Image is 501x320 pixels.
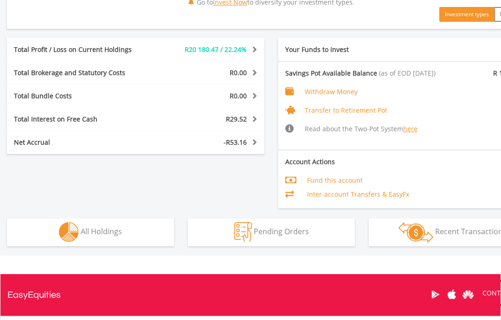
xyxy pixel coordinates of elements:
[7,138,157,147] div: Net Accrual
[443,280,460,309] a: Apple
[81,226,122,237] span: All Holdings
[278,45,407,54] div: Your Funds to Invest
[226,115,247,123] span: R29.52
[305,87,358,96] span: Withdraw Money
[305,124,417,133] span: Read about the Two-Pot System
[278,157,407,166] div: Account Actions
[7,91,157,101] div: Total Bundle Costs
[285,69,377,77] span: Savings Pot Available Balance
[59,222,79,242] img: holdings-wht.png
[305,106,387,115] span: Transfer to Retirement Pot
[230,68,247,77] span: R0.00
[7,45,157,54] div: Total Profit / Loss on Current Holdings
[460,280,476,309] a: Huawei
[7,68,157,77] div: Total Brokerage and Statutory Costs
[224,138,247,147] span: -R53.16
[254,226,309,237] span: Pending Orders
[403,124,417,133] a: here
[7,218,174,246] button: All Holdings
[379,69,436,77] span: (as of EOD [DATE])
[234,222,252,242] img: pending_instructions-wht.png
[7,274,61,316] a: EasyEquities
[188,218,355,246] button: Pending Orders
[185,45,247,54] span: R20 180.47 / 22.24%
[230,91,247,100] span: R0.00
[398,222,433,243] img: transactions-zar-wht.png
[439,7,495,22] button: Investment types
[427,280,443,309] a: Google Play
[7,115,157,124] div: Total Interest on Free Cash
